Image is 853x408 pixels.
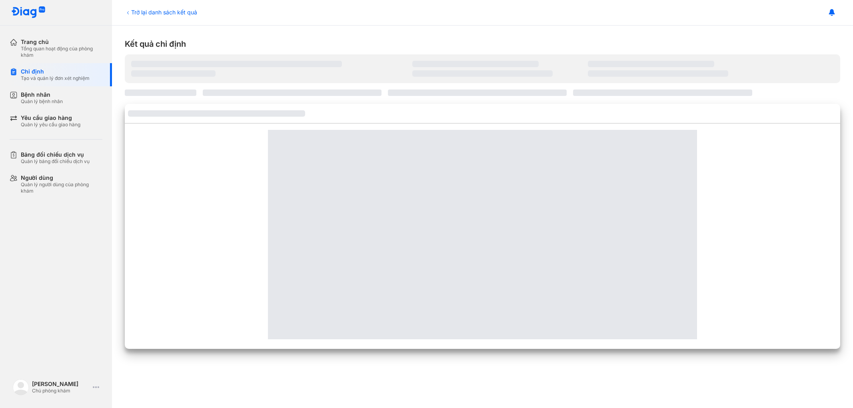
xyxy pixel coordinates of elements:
div: Quản lý yêu cầu giao hàng [21,121,80,128]
div: Chủ phòng khám [32,388,90,394]
div: Yêu cầu giao hàng [21,114,80,121]
div: Tạo và quản lý đơn xét nghiệm [21,75,90,82]
div: Trang chủ [21,38,102,46]
div: [PERSON_NAME] [32,380,90,388]
div: Kết quả chỉ định [125,38,840,50]
div: Quản lý bệnh nhân [21,98,63,105]
img: logo [13,379,29,395]
div: Tổng quan hoạt động của phòng khám [21,46,102,58]
div: Trở lại danh sách kết quả [125,8,197,16]
div: Bảng đối chiếu dịch vụ [21,151,90,158]
div: Quản lý người dùng của phòng khám [21,181,102,194]
div: Chỉ định [21,68,90,75]
div: Quản lý bảng đối chiếu dịch vụ [21,158,90,165]
img: logo [11,6,46,19]
div: Bệnh nhân [21,91,63,98]
div: Người dùng [21,174,102,181]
